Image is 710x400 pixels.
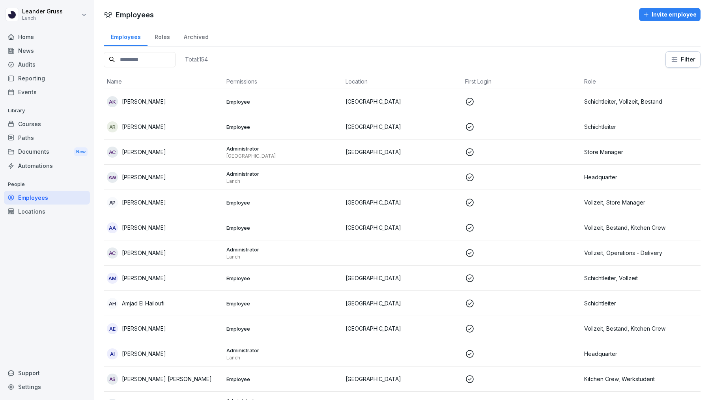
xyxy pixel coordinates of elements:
p: People [4,178,90,191]
p: [GEOGRAPHIC_DATA] [346,223,459,232]
p: [PERSON_NAME] [122,148,166,156]
p: [GEOGRAPHIC_DATA] [346,324,459,333]
div: Documents [4,145,90,159]
a: Home [4,30,90,44]
button: Filter [666,52,700,67]
p: [PERSON_NAME] [122,274,166,282]
p: Employee [226,376,340,383]
p: [PERSON_NAME] [122,173,166,181]
p: Library [4,104,90,117]
p: Employee [226,199,340,206]
p: Employee [226,300,340,307]
p: Store Manager [584,148,697,156]
p: Vollzeit, Bestand, Kitchen Crew [584,223,697,232]
p: Schichtleiter [584,123,697,131]
div: Invite employee [643,10,697,19]
a: Settings [4,380,90,394]
p: Vollzeit, Store Manager [584,198,697,207]
p: [GEOGRAPHIC_DATA] [346,97,459,106]
div: AE [107,323,118,334]
div: AW [107,172,118,183]
p: Lanch [22,15,63,21]
a: Archived [177,26,215,46]
a: Locations [4,205,90,218]
p: Schichtleiter, Vollzeit [584,274,697,282]
a: DocumentsNew [4,145,90,159]
h1: Employees [116,9,154,20]
a: Events [4,85,90,99]
th: Role [581,74,701,89]
div: AA [107,222,118,233]
div: AC [107,247,118,259]
p: [GEOGRAPHIC_DATA] [346,198,459,207]
th: Name [104,74,223,89]
a: Courses [4,117,90,131]
p: Administrator [226,347,340,354]
p: Vollzeit, Bestand, Kitchen Crew [584,324,697,333]
p: [GEOGRAPHIC_DATA] [226,153,340,159]
a: Automations [4,159,90,173]
button: Invite employee [639,8,701,21]
p: [PERSON_NAME] [122,249,166,257]
div: AI [107,348,118,359]
p: Administrator [226,145,340,152]
p: [GEOGRAPHIC_DATA] [346,148,459,156]
p: Lanch [226,178,340,184]
th: Location [342,74,462,89]
a: Paths [4,131,90,145]
p: [PERSON_NAME] [PERSON_NAME] [122,375,212,383]
p: [PERSON_NAME] [122,350,166,358]
a: Audits [4,58,90,71]
p: Lanch [226,254,340,260]
a: Roles [148,26,177,46]
p: Headquarter [584,173,697,181]
p: [PERSON_NAME] [122,223,166,232]
p: [GEOGRAPHIC_DATA] [346,274,459,282]
th: Permissions [223,74,343,89]
p: Schichtleiter [584,299,697,307]
p: Employee [226,275,340,282]
p: [PERSON_NAME] [122,324,166,333]
div: AH [107,298,118,309]
p: Kitchen Crew, Werkstudent [584,375,697,383]
div: Filter [671,56,695,63]
p: Total: 154 [185,56,208,63]
p: Employee [226,98,340,105]
p: Employee [226,325,340,332]
div: AC [107,147,118,158]
div: AS [107,374,118,385]
th: First Login [462,74,581,89]
p: Administrator [226,246,340,253]
a: Employees [104,26,148,46]
p: Administrator [226,170,340,177]
div: AM [107,273,118,284]
div: New [74,147,88,156]
a: Reporting [4,71,90,85]
p: [GEOGRAPHIC_DATA] [346,299,459,307]
p: [GEOGRAPHIC_DATA] [346,123,459,131]
p: Vollzeit, Operations - Delivery [584,249,697,257]
p: Headquarter [584,350,697,358]
p: Schichtleiter, Vollzeit, Bestand [584,97,697,106]
p: [PERSON_NAME] [122,123,166,131]
p: [PERSON_NAME] [122,198,166,207]
a: News [4,44,90,58]
div: Support [4,366,90,380]
div: AR [107,121,118,132]
div: AP [107,197,118,208]
a: Employees [4,191,90,205]
p: [GEOGRAPHIC_DATA] [346,375,459,383]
